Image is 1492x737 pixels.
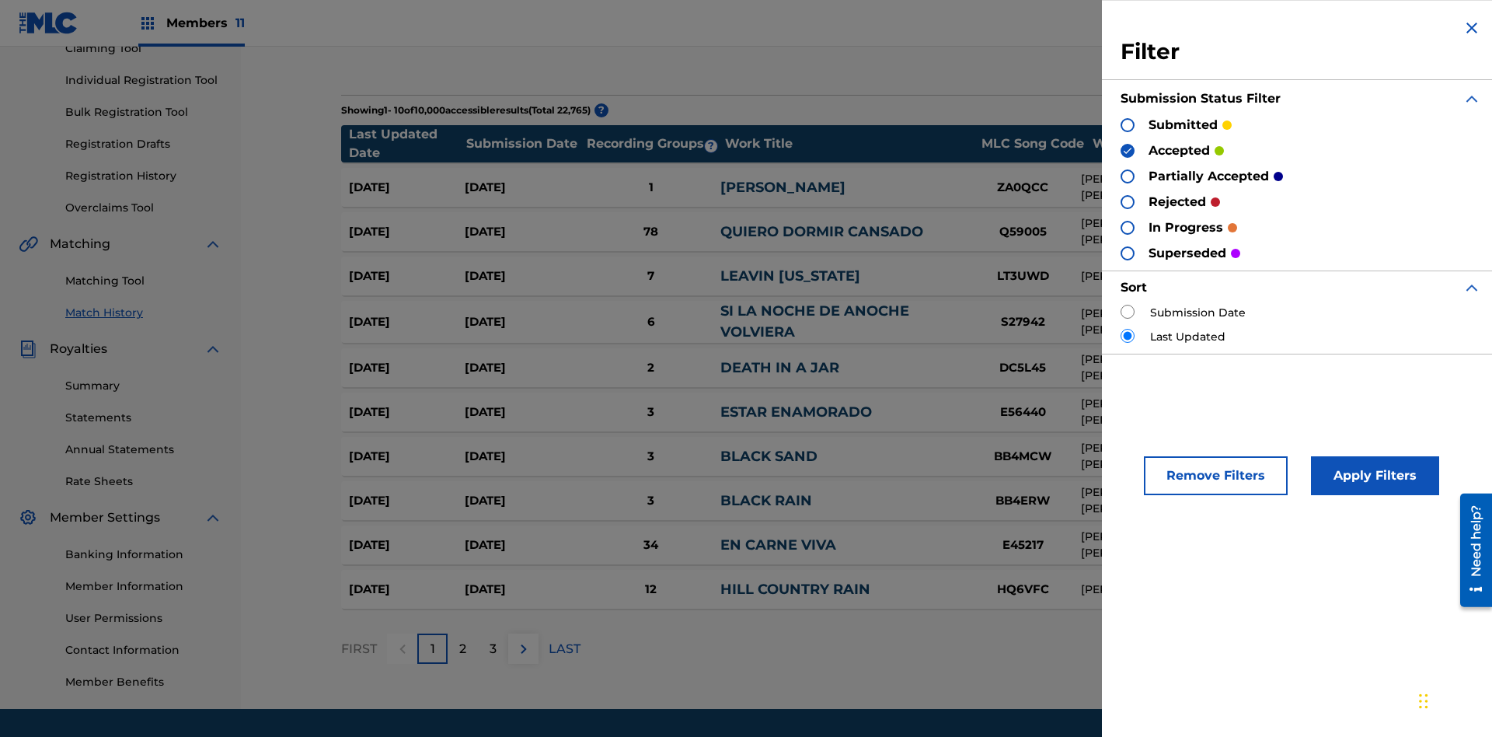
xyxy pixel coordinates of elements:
div: [DATE] [465,492,580,510]
div: S27942 [964,313,1081,331]
a: Overclaims Tool [65,200,222,216]
div: [PERSON_NAME] BEIGBEDER [PERSON_NAME] [PERSON_NAME] [1081,396,1325,428]
img: expand [204,340,222,358]
div: [DATE] [465,267,580,285]
div: [DATE] [349,313,465,331]
iframe: Resource Center [1448,487,1492,615]
img: right [514,640,533,658]
img: expand [1462,89,1481,108]
div: 3 [581,492,720,510]
div: E56440 [964,403,1081,421]
div: DC5L45 [964,359,1081,377]
div: [PERSON_NAME], [PERSON_NAME] [1081,268,1325,285]
div: [DATE] [349,403,465,421]
p: Showing 1 - 10 of 10,000 accessible results (Total 22,765 ) [341,103,591,117]
div: [DATE] [349,492,465,510]
a: EN CARNE VIVA [720,536,836,554]
div: LT3UWD [964,267,1081,285]
button: Remove Filters [1144,456,1288,495]
div: Drag [1419,678,1428,725]
div: HQ6VFC [964,581,1081,599]
p: in progress [1149,218,1223,237]
img: Member Settings [19,508,37,527]
div: Q59005 [964,223,1081,241]
a: User Permissions [65,610,222,627]
div: 2 [581,359,720,377]
div: Last Updated Date [349,125,465,162]
img: Matching [19,235,38,253]
div: [PERSON_NAME] [1081,582,1325,598]
p: superseded [1149,244,1226,263]
div: 7 [581,267,720,285]
div: [DATE] [349,448,465,466]
p: 2 [459,640,466,658]
div: [DATE] [465,313,580,331]
img: close [1462,19,1481,37]
div: Chat Widget [1414,662,1492,737]
span: Member Settings [50,508,160,527]
p: accepted [1149,141,1210,160]
a: Annual Statements [65,442,222,458]
img: expand [204,235,222,253]
div: 12 [581,581,720,599]
p: FIRST [341,640,377,658]
a: HILL COUNTRY RAIN [720,581,870,598]
h3: Filter [1121,38,1481,66]
span: ? [594,103,608,117]
div: 1 [581,179,720,197]
a: DEATH IN A JAR [720,359,839,376]
div: [PERSON_NAME], [PERSON_NAME], [PERSON_NAME], [PERSON_NAME], [PERSON_NAME], [PERSON_NAME] [1081,484,1325,517]
div: [DATE] [465,581,580,599]
div: [DATE] [349,267,465,285]
div: [DATE] [465,223,580,241]
div: Submission Date [466,134,583,153]
a: BLACK SAND [720,448,817,465]
img: Top Rightsholders [138,14,157,33]
p: LAST [549,640,580,658]
span: ? [705,140,717,152]
div: [PERSON_NAME] BEIGBEDER [PERSON_NAME] AKA [PERSON_NAME], [PERSON_NAME] AKA [PERSON_NAME] [PERSON_... [1081,529,1325,561]
a: Claiming Tool [65,40,222,57]
div: BB4MCW [964,448,1081,466]
img: expand [1462,278,1481,297]
div: [DATE] [349,536,465,554]
div: [DATE] [465,448,580,466]
div: BB4ERW [964,492,1081,510]
img: MLC Logo [19,12,78,34]
span: Matching [50,235,110,253]
div: [DATE] [349,223,465,241]
a: [PERSON_NAME] [720,179,845,196]
a: Matching Tool [65,273,222,289]
a: Bulk Registration Tool [65,104,222,121]
p: 3 [490,640,497,658]
div: E45217 [964,536,1081,554]
div: [DATE] [349,359,465,377]
a: SI LA NOCHE DE ANOCHE VOLVIERA [720,302,909,341]
strong: Sort [1121,280,1147,295]
a: ESTAR ENAMORADO [720,403,872,421]
div: [DATE] [465,179,580,197]
div: 6 [581,313,720,331]
div: 3 [581,403,720,421]
div: [DATE] [465,536,580,554]
img: expand [204,508,222,527]
div: [PERSON_NAME] BEIGBED [PERSON_NAME] AKA [PERSON_NAME], [PERSON_NAME] AKA [PERSON_NAME] [PERSON_NAME] [1081,215,1325,248]
span: Members [166,14,245,32]
div: [PERSON_NAME] AKA [PERSON_NAME], [PERSON_NAME] AKA [PERSON_NAME] [PERSON_NAME] [1081,306,1325,338]
a: LEAVIN [US_STATE] [720,267,860,285]
p: partially accepted [1149,167,1269,186]
div: [DATE] [349,179,465,197]
span: Royalties [50,340,107,358]
div: [DATE] [465,359,580,377]
a: Contact Information [65,642,222,658]
a: Member Information [65,578,222,595]
label: Submission Date [1150,305,1246,321]
a: Summary [65,378,222,394]
a: Registration Drafts [65,136,222,152]
strong: Submission Status Filter [1121,91,1281,106]
div: [DATE] [349,581,465,599]
div: 78 [581,223,720,241]
div: MLC Song Code [974,134,1091,153]
a: Rate Sheets [65,473,222,490]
